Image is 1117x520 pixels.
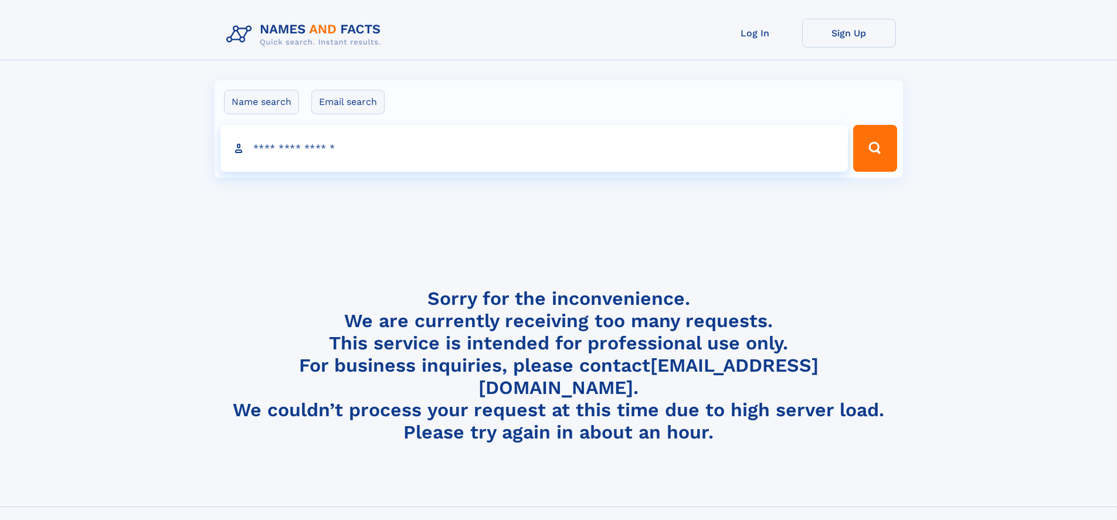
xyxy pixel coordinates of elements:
[802,19,896,47] a: Sign Up
[478,354,819,399] a: [EMAIL_ADDRESS][DOMAIN_NAME]
[311,90,385,114] label: Email search
[224,90,299,114] label: Name search
[222,287,896,444] h4: Sorry for the inconvenience. We are currently receiving too many requests. This service is intend...
[220,125,848,172] input: search input
[222,19,391,50] img: Logo Names and Facts
[853,125,897,172] button: Search Button
[708,19,802,47] a: Log In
